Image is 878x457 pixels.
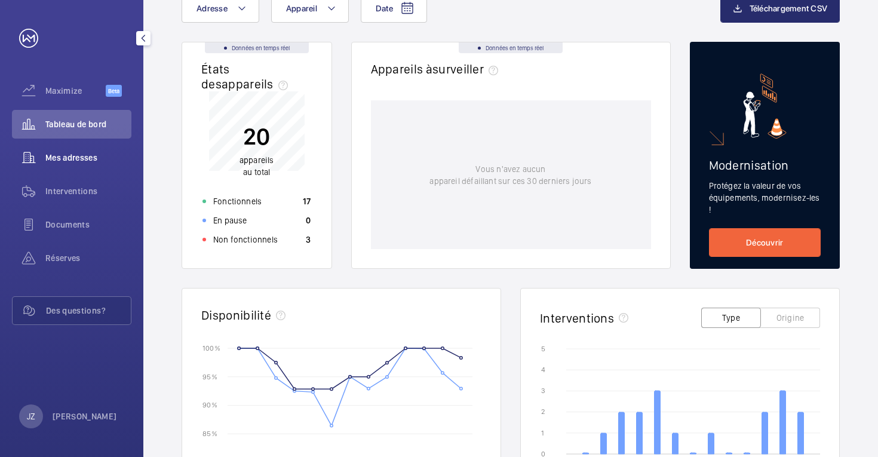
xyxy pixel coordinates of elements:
[743,73,787,139] img: marketing-card.svg
[202,343,220,352] text: 100 %
[303,195,311,207] p: 17
[459,42,563,53] div: Données en temps réel
[240,121,274,151] p: 20
[27,410,35,422] p: JZ
[45,85,106,97] span: Maximize
[760,308,820,328] button: Origine
[197,4,228,13] span: Adresse
[240,154,274,178] p: au total
[709,180,821,216] p: Protégez la valeur de vos équipements, modernisez-les !
[201,62,293,91] h2: États des
[45,219,131,231] span: Documents
[222,76,293,91] span: appareils
[202,430,217,438] text: 85 %
[541,387,545,395] text: 3
[45,152,131,164] span: Mes adresses
[106,85,122,97] span: Beta
[306,214,311,226] p: 0
[213,195,262,207] p: Fonctionnels
[205,42,309,53] div: Données en temps réel
[709,228,821,257] a: Découvrir
[701,308,761,328] button: Type
[286,4,317,13] span: Appareil
[432,62,503,76] span: surveiller
[202,401,217,409] text: 90 %
[240,155,274,165] span: appareils
[53,410,117,422] p: [PERSON_NAME]
[541,345,545,353] text: 5
[371,62,504,76] h2: Appareils à
[541,407,545,416] text: 2
[750,4,828,13] span: Téléchargement CSV
[376,4,393,13] span: Date
[541,429,544,437] text: 1
[213,234,278,246] p: Non fonctionnels
[306,234,311,246] p: 3
[46,305,131,317] span: Des questions?
[45,118,131,130] span: Tableau de bord
[213,214,247,226] p: En pause
[202,372,217,381] text: 95 %
[709,158,821,173] h2: Modernisation
[45,252,131,264] span: Réserves
[541,366,545,374] text: 4
[201,308,271,323] h2: Disponibilité
[45,185,131,197] span: Interventions
[429,163,591,187] p: Vous n'avez aucun appareil défaillant sur ces 30 derniers jours
[540,311,614,326] h2: Interventions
